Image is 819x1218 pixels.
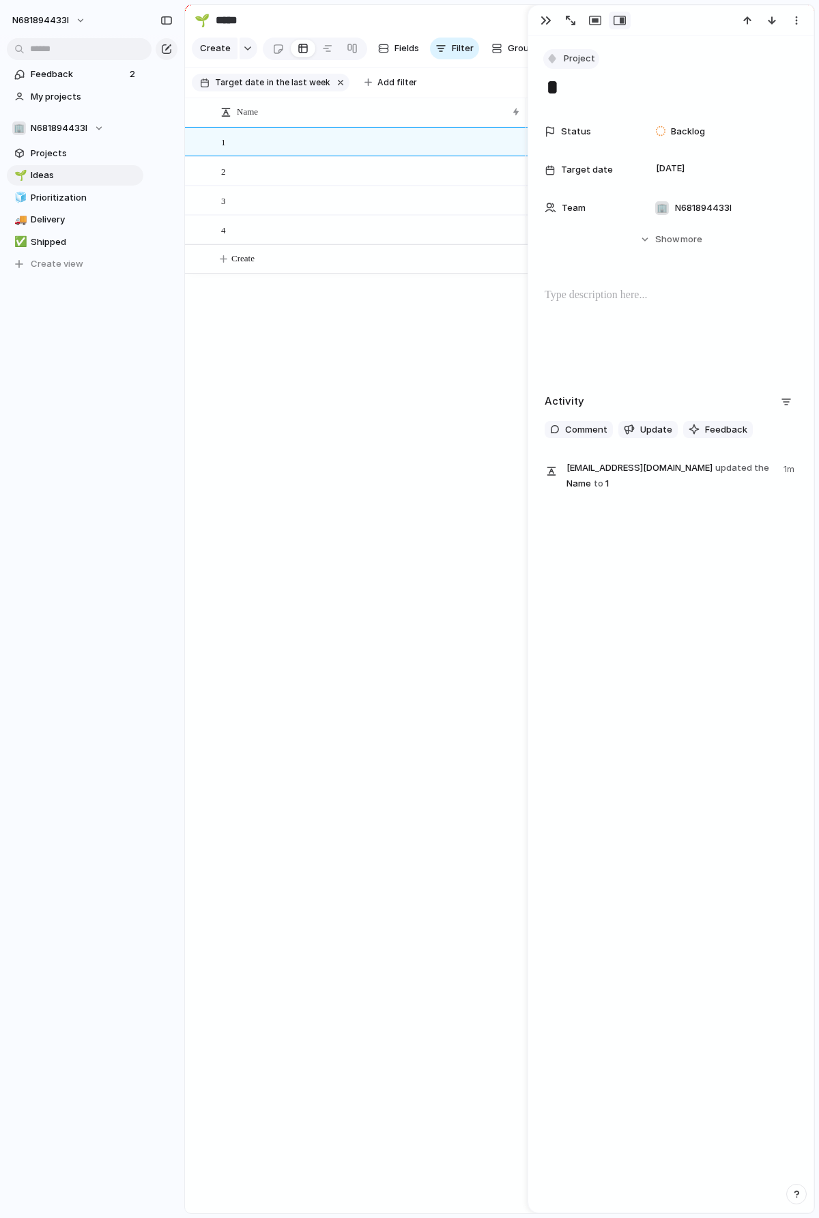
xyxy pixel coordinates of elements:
div: 🚚 [14,212,24,228]
span: Prioritization [31,191,139,205]
div: ✅ [14,234,24,250]
a: 🚚Delivery [7,209,143,230]
span: Show [655,233,680,246]
span: My projects [31,90,139,104]
span: Group [508,42,534,55]
span: 1 [221,134,226,149]
span: Backlog [671,125,705,139]
span: more [680,233,702,246]
span: 2 [130,68,138,81]
button: 🌱 [191,10,213,31]
span: Comment [565,423,607,437]
span: 4 [221,222,226,237]
span: Project [564,52,595,66]
button: Showmore [545,227,797,252]
span: Update [640,423,672,437]
a: Projects [7,143,143,164]
button: Group [485,38,541,59]
button: 🚚 [12,213,26,227]
span: Create [200,42,231,55]
button: Update [618,421,678,439]
button: Comment [545,421,613,439]
span: Delivery [31,213,139,227]
button: 🌱 [12,169,26,182]
span: Name [237,105,258,119]
span: N681894433l [31,121,87,135]
button: ✅ [12,235,26,249]
button: Fields [373,38,425,59]
span: to [594,477,603,491]
span: [EMAIL_ADDRESS][DOMAIN_NAME] [566,461,713,475]
button: Project [543,49,599,69]
span: 1m [784,460,797,476]
a: 🧊Prioritization [7,188,143,208]
span: Fields [394,42,419,55]
div: 🌱 [195,11,210,29]
button: 🏢N681894433l [7,118,143,139]
span: Create view [31,257,83,271]
button: Create [192,38,238,59]
span: Team [562,201,586,215]
h2: Activity [545,394,584,409]
span: Shipped [31,235,139,249]
div: 🏢 [12,121,26,135]
button: in the last week [265,75,332,90]
span: Add filter [377,76,417,89]
button: Filter [430,38,479,59]
div: 🌱 [14,168,24,184]
div: 🧊 [14,190,24,205]
button: 🧊 [12,191,26,205]
div: 🏢 [655,201,669,215]
span: Target date [561,163,613,177]
span: Projects [31,147,139,160]
button: Create view [7,254,143,274]
span: Status [561,125,591,139]
span: Create [231,252,255,265]
span: [DATE] [652,160,689,177]
span: n681894433l [12,14,69,27]
button: n681894433l [6,10,93,31]
a: My projects [7,87,143,107]
span: Ideas [31,169,139,182]
button: Feedback [683,421,753,439]
span: Target date [215,76,264,89]
span: N681894433l [675,201,732,215]
span: Filter [452,42,474,55]
span: updated the [715,461,769,475]
a: Feedback2 [7,64,143,85]
button: Add filter [356,73,425,92]
span: Name 1 [566,460,775,491]
span: Feedback [705,423,747,437]
span: in the last week [267,76,330,89]
a: ✅Shipped [7,232,143,252]
a: 🌱Ideas [7,165,143,186]
span: 2 [221,163,226,179]
span: 3 [221,192,226,208]
span: Feedback [31,68,126,81]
